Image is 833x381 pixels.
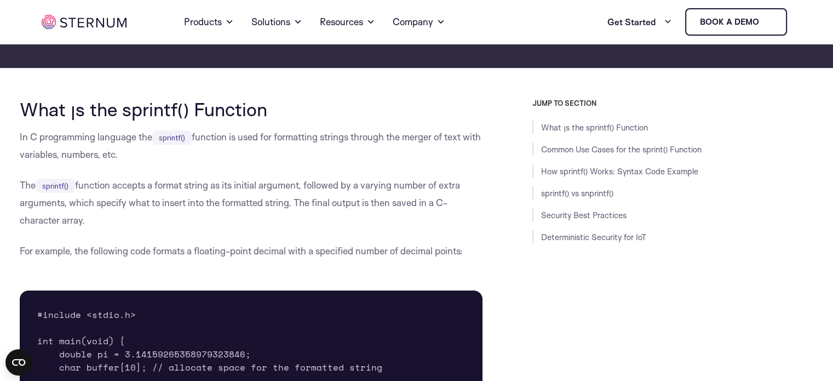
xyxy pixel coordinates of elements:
[184,2,234,42] a: Products
[763,18,772,26] img: sternum iot
[541,166,698,177] a: How sprintf() Works: Syntax Code Example
[685,8,787,36] a: Book a demo
[541,122,648,133] a: What ןs the sprintf() Function
[607,11,672,33] a: Get Started
[20,128,483,163] p: In C programming language the function is used for formatting strings through the merger of text ...
[251,2,302,42] a: Solutions
[541,144,702,155] a: Common Use Cases for the sprint() Function
[42,15,127,29] img: sternum iot
[532,99,814,107] h3: JUMP TO SECTION
[20,99,483,120] h2: What ןs the sprintf() Function
[20,242,483,260] p: For example, the following code formats a floating-point decimal with a specified number of decim...
[541,210,627,220] a: Security Best Practices
[5,349,32,376] button: Open CMP widget
[393,2,445,42] a: Company
[541,188,613,198] a: sprintf() vs snprintf()
[20,177,483,229] p: The function accepts a format string as its initial argument, followed by a varying number of ext...
[152,130,192,145] code: sprintf()
[36,179,75,193] code: sprintf()
[541,232,646,242] a: Deterministic Security for IoT
[320,2,375,42] a: Resources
